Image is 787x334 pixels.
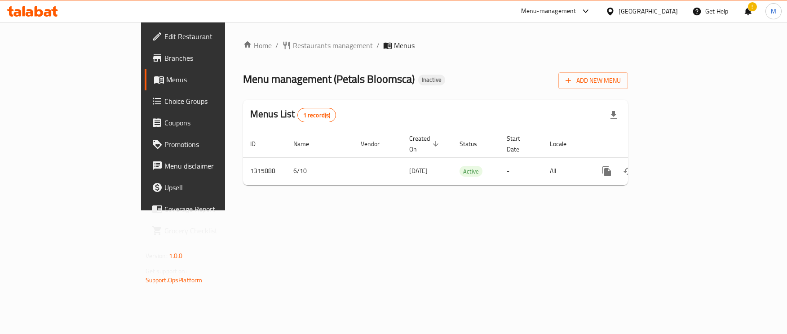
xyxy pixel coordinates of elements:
a: Menus [145,69,273,90]
a: Upsell [145,177,273,198]
nav: breadcrumb [243,40,628,51]
span: Choice Groups [164,96,265,107]
span: Get support on: [146,265,187,277]
a: Support.OpsPlatform [146,274,203,286]
span: Grocery Checklist [164,225,265,236]
div: Total records count [297,108,336,122]
span: Coupons [164,117,265,128]
span: Menus [166,74,265,85]
th: Actions [589,130,690,158]
div: Export file [603,104,624,126]
span: Vendor [361,138,391,149]
span: Created On [409,133,442,155]
span: Menus [394,40,415,51]
span: Promotions [164,139,265,150]
td: All [543,157,589,185]
li: / [376,40,380,51]
span: Name [293,138,321,149]
span: Locale [550,138,578,149]
a: Coverage Report [145,198,273,220]
h2: Menus List [250,107,336,122]
a: Edit Restaurant [145,26,273,47]
span: Add New Menu [566,75,621,86]
table: enhanced table [243,130,690,185]
button: more [596,160,618,182]
td: 6/10 [286,157,354,185]
span: Start Date [507,133,532,155]
span: Coverage Report [164,204,265,214]
a: Menu disclaimer [145,155,273,177]
li: / [275,40,279,51]
td: - [500,157,543,185]
div: [GEOGRAPHIC_DATA] [619,6,678,16]
span: Version: [146,250,168,262]
span: 1 record(s) [298,111,336,120]
span: Active [460,166,482,177]
span: [DATE] [409,165,428,177]
span: Edit Restaurant [164,31,265,42]
div: Inactive [418,75,445,85]
a: Coupons [145,112,273,134]
a: Grocery Checklist [145,220,273,241]
span: Upsell [164,182,265,193]
a: Promotions [145,134,273,155]
span: Branches [164,53,265,63]
a: Branches [145,47,273,69]
a: Restaurants management [282,40,373,51]
button: Add New Menu [558,72,628,89]
button: Change Status [618,160,639,182]
a: Choice Groups [145,90,273,112]
span: Restaurants management [293,40,373,51]
span: Status [460,138,489,149]
div: Menu-management [521,6,576,17]
span: Menu disclaimer [164,160,265,171]
span: ID [250,138,267,149]
span: Inactive [418,76,445,84]
span: Menu management ( Petals Bloomsca ) [243,69,415,89]
span: 1.0.0 [169,250,183,262]
span: M [771,6,776,16]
